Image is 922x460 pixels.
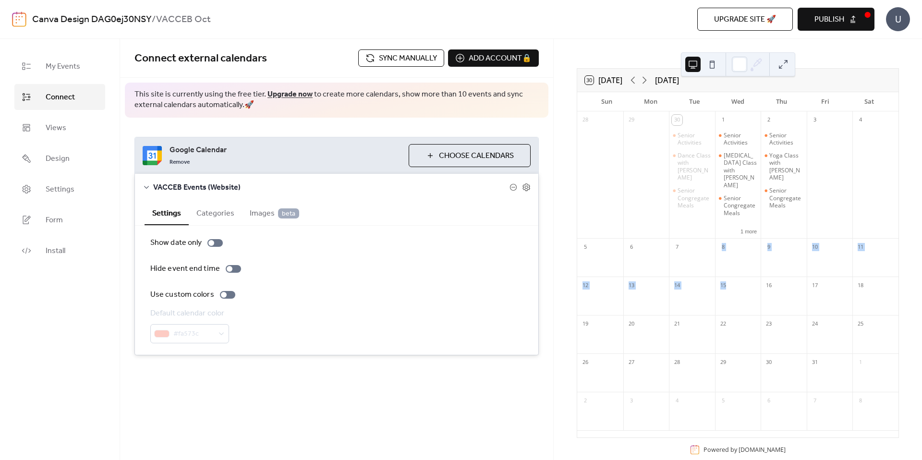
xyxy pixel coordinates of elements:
div: 22 [718,318,728,329]
div: 7 [810,395,820,406]
span: Google Calendar [170,145,401,156]
a: Connect [14,84,105,110]
a: Design [14,145,105,171]
div: 30 [672,115,682,125]
div: Sat [847,92,891,111]
div: 23 [764,318,774,329]
button: Images beta [242,201,307,224]
span: My Events [46,61,80,73]
div: Yoga Class with Danny Nguyen [761,152,807,182]
div: Fri [803,92,847,111]
div: 26 [580,357,591,367]
button: Upgrade site 🚀 [697,8,793,31]
button: Choose Calendars [409,144,531,167]
div: 31 [810,357,820,367]
span: Design [46,153,70,165]
div: 8 [855,395,866,406]
div: Dance Class with Danny Nguyen [669,152,715,182]
button: Publish [798,8,874,31]
div: 25 [855,318,866,329]
div: Tai Chi Class with Mike Nolan [715,152,761,189]
div: Default calendar color [150,308,227,319]
span: beta [278,208,299,218]
button: 30[DATE] [582,73,626,87]
button: Settings [145,201,189,225]
span: Sync manually [379,53,437,64]
div: Tue [672,92,716,111]
div: Senior Congregate Meals [724,194,757,217]
button: Categories [189,201,242,224]
div: [MEDICAL_DATA] Class with [PERSON_NAME] [724,152,757,189]
div: 18 [855,280,866,291]
div: Wed [716,92,760,111]
div: Senior Congregate Meals [678,187,711,209]
div: 2 [580,395,591,406]
div: 20 [626,318,637,329]
div: 5 [718,395,728,406]
a: Views [14,115,105,141]
span: Upgrade site 🚀 [714,14,776,25]
div: 10 [810,242,820,252]
div: 8 [718,242,728,252]
a: Upgrade now [267,87,313,102]
div: 14 [672,280,682,291]
div: Senior Congregate Meals [669,187,715,209]
div: 9 [764,242,774,252]
button: Sync manually [358,49,444,67]
a: Install [14,238,105,264]
div: Senior Congregate Meals [715,194,761,217]
div: 7 [672,242,682,252]
div: 5 [580,242,591,252]
div: 12 [580,280,591,291]
span: Images [250,208,299,219]
div: 1 [718,115,728,125]
div: 16 [764,280,774,291]
img: logo [12,12,26,27]
div: 24 [810,318,820,329]
div: 28 [580,115,591,125]
div: Senior Activities [669,132,715,146]
span: Settings [46,184,74,195]
div: 21 [672,318,682,329]
div: Dance Class with [PERSON_NAME] [678,152,711,182]
a: My Events [14,53,105,79]
div: 6 [764,395,774,406]
div: 29 [626,115,637,125]
div: 1 [855,357,866,367]
div: 30 [764,357,774,367]
div: Senior Activities [715,132,761,146]
div: [DATE] [655,74,679,86]
div: Senior Activities [761,132,807,146]
span: Install [46,245,65,257]
div: Senior Activities [769,132,803,146]
img: google [143,146,162,165]
span: Choose Calendars [439,150,514,162]
div: Use custom colors [150,289,214,301]
span: Views [46,122,66,134]
div: 3 [810,115,820,125]
span: Connect external calendars [134,48,267,69]
div: 3 [626,395,637,406]
button: 1 more [737,227,761,235]
div: Powered by [704,446,786,454]
span: Form [46,215,63,226]
div: U [886,7,910,31]
div: Senior Congregate Meals [769,187,803,209]
span: This site is currently using the free tier. to create more calendars, show more than 10 events an... [134,89,539,111]
a: Form [14,207,105,233]
span: Remove [170,158,190,166]
div: 29 [718,357,728,367]
div: Show date only [150,237,202,249]
b: VACCEB Oct [156,11,211,29]
div: Hide event end time [150,263,220,275]
a: [DOMAIN_NAME] [739,446,786,454]
div: 19 [580,318,591,329]
div: Mon [629,92,672,111]
div: 2 [764,115,774,125]
div: 28 [672,357,682,367]
b: / [152,11,156,29]
div: 4 [672,395,682,406]
div: 11 [855,242,866,252]
div: Senior Activities [678,132,711,146]
div: Sun [585,92,629,111]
